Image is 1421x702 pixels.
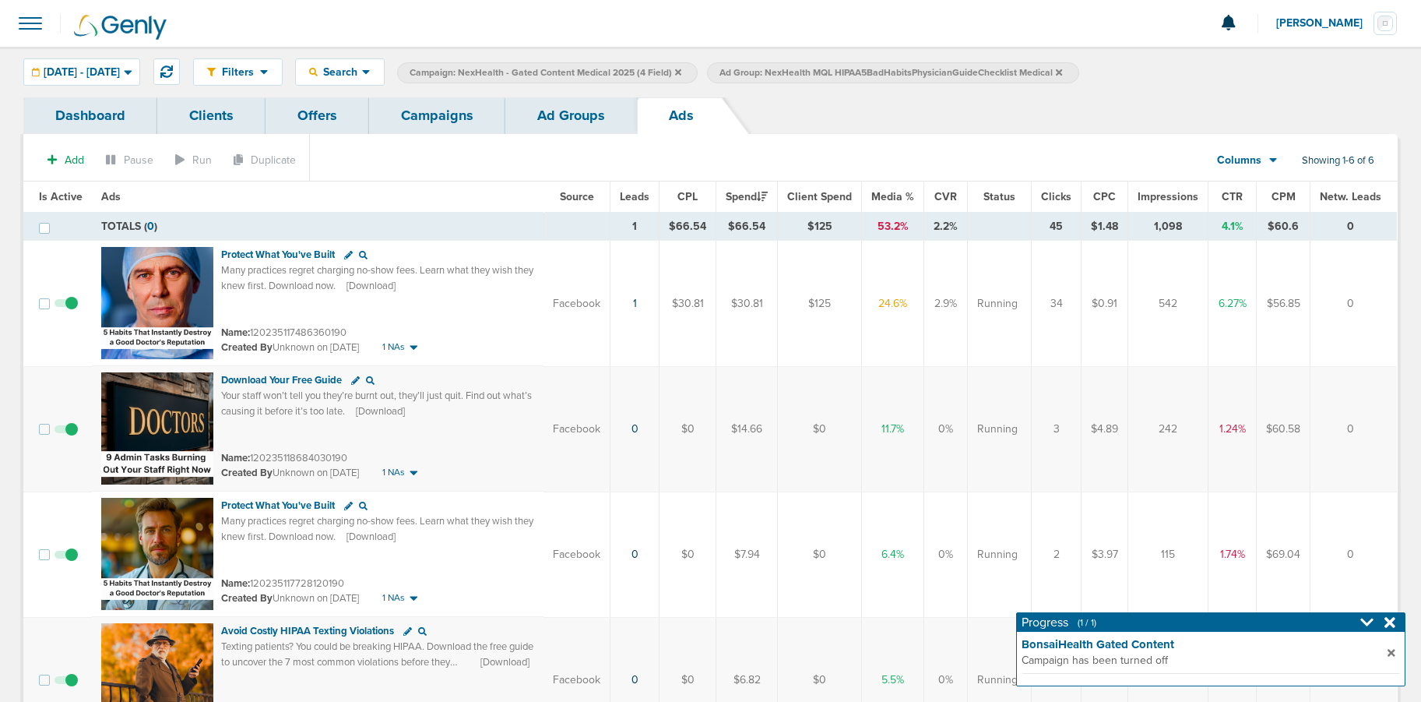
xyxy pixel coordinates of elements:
[1320,190,1381,203] span: Netw. Leads
[778,492,862,617] td: $0
[1310,492,1398,617] td: 0
[1128,213,1208,241] td: 1,098
[157,97,266,134] a: Clients
[862,492,924,617] td: 6.4%
[101,190,121,203] span: Ads
[924,213,968,241] td: 2.2%
[543,241,610,367] td: Facebook
[101,247,213,359] img: Ad image
[631,548,638,561] a: 0
[410,66,681,79] span: Campaign: NexHealth - Gated Content Medical 2025 (4 Field)
[934,190,957,203] span: CVR
[1302,154,1374,168] span: Showing 1-6 of 6
[221,515,533,543] span: Many practices regret charging no-show fees. Learn what they wish they knew first. Download now.
[101,498,213,610] img: Ad image
[778,366,862,492] td: $0
[543,492,610,617] td: Facebook
[1082,241,1128,367] td: $0.91
[356,404,405,418] span: [Download]
[221,591,359,605] small: Unknown on [DATE]
[101,372,213,485] img: Ad image
[221,592,273,605] span: Created By
[543,366,610,492] td: Facebook
[44,67,120,78] span: [DATE] - [DATE]
[1276,18,1374,29] span: [PERSON_NAME]
[924,241,968,367] td: 2.9%
[221,326,346,339] small: 120235117486360190
[1310,366,1398,492] td: 0
[221,341,273,354] span: Created By
[1032,492,1082,617] td: 2
[977,672,1018,688] span: Running
[216,65,260,79] span: Filters
[716,213,778,241] td: $66.54
[659,213,716,241] td: $66.54
[871,190,914,203] span: Media %
[1032,241,1082,367] td: 34
[620,190,649,203] span: Leads
[65,153,84,167] span: Add
[221,577,344,590] small: 120235117728120190
[382,466,405,479] span: 1 NAs
[659,366,716,492] td: $0
[23,97,157,134] a: Dashboard
[221,625,394,637] span: Avoid Costly HIPAA Texting Violations
[266,97,369,134] a: Offers
[778,213,862,241] td: $125
[1257,213,1310,241] td: $60.6
[346,530,396,544] span: [Download]
[39,149,93,171] button: Add
[631,673,638,686] a: 0
[1138,190,1198,203] span: Impressions
[221,577,250,590] span: Name:
[716,492,778,617] td: $7.94
[560,190,594,203] span: Source
[346,279,396,293] span: [Download]
[1257,366,1310,492] td: $60.58
[221,340,359,355] small: Unknown on [DATE]
[1310,213,1398,241] td: 0
[505,97,637,134] a: Ad Groups
[1208,241,1257,367] td: 6.27%
[1208,366,1257,492] td: 1.24%
[1222,190,1243,203] span: CTR
[862,213,924,241] td: 53.2%
[221,452,250,464] span: Name:
[633,297,637,310] a: 1
[221,326,250,339] span: Name:
[1093,190,1116,203] span: CPC
[1310,241,1398,367] td: 0
[787,190,852,203] span: Client Spend
[221,499,335,512] span: Protect What You've Built
[1272,190,1296,203] span: CPM
[382,340,405,354] span: 1 NAs
[862,366,924,492] td: 11.7%
[221,452,347,464] small: 120235118684030190
[382,591,405,605] span: 1 NAs
[637,97,726,134] a: Ads
[726,190,768,203] span: Spend
[716,366,778,492] td: $14.66
[1128,241,1208,367] td: 542
[1022,637,1388,653] strong: BonsaiHealth Gated Content
[39,190,83,203] span: Is Active
[977,422,1018,437] span: Running
[221,467,273,479] span: Created By
[221,390,532,418] span: Your staff won’t tell you they’re burnt out, they’ll just quit. Find out what’s causing it before...
[369,97,505,134] a: Campaigns
[983,190,1015,203] span: Status
[318,65,362,79] span: Search
[1257,492,1310,617] td: $69.04
[1022,653,1383,668] span: Campaign has been turned off
[1082,213,1128,241] td: $1.48
[610,213,659,241] td: 1
[221,249,335,261] span: Protect What You've Built
[1208,492,1257,617] td: 1.74%
[221,264,533,292] span: Many practices regret charging no-show fees. Learn what they wish they knew first. Download now.
[1082,492,1128,617] td: $3.97
[977,296,1018,312] span: Running
[659,492,716,617] td: $0
[221,374,342,386] span: Download Your Free Guide
[147,220,154,233] span: 0
[977,547,1018,563] span: Running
